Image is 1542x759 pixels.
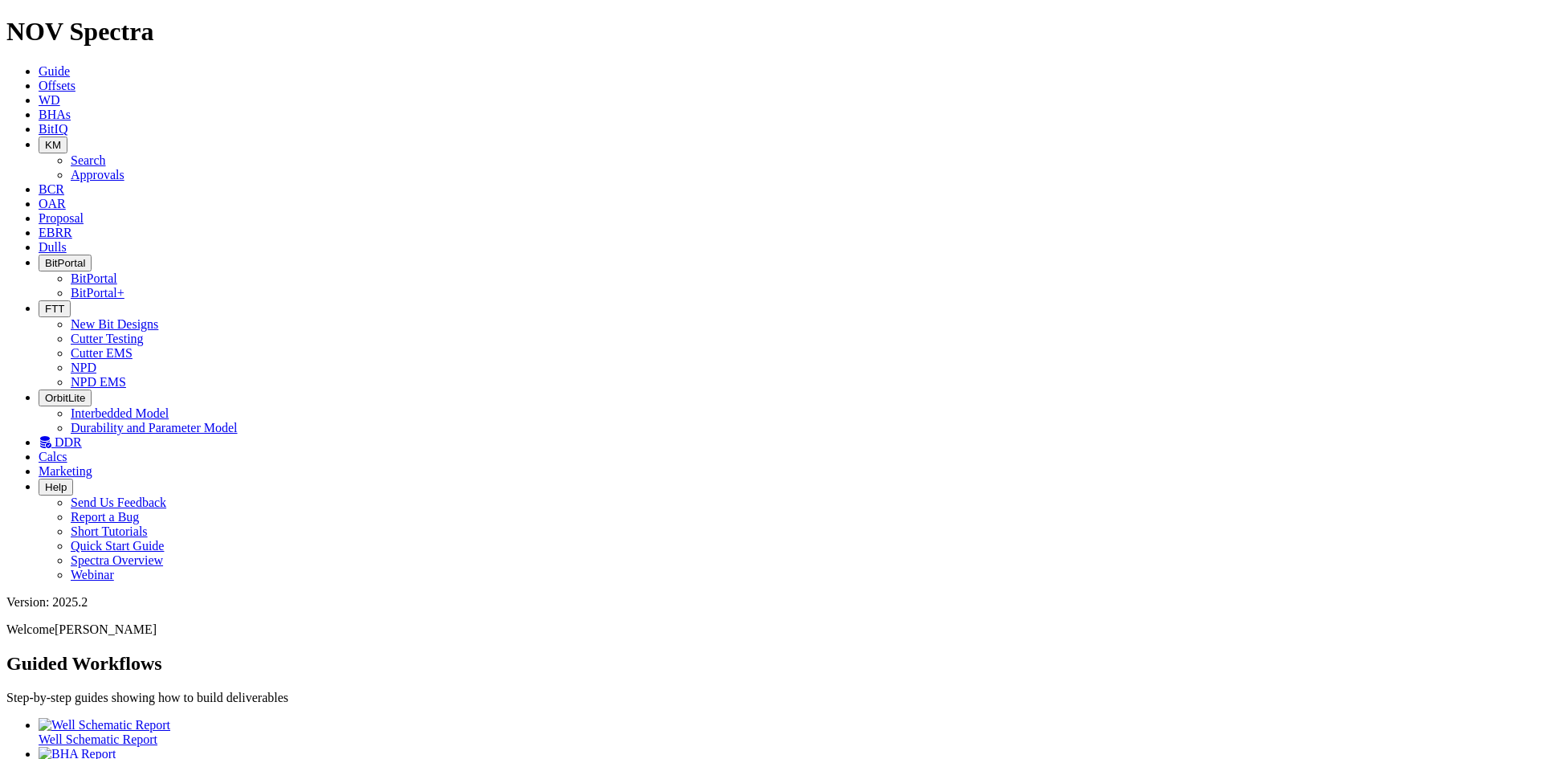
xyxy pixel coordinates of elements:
[55,622,157,636] span: [PERSON_NAME]
[45,392,85,404] span: OrbitLite
[39,718,1536,746] a: Well Schematic Report Well Schematic Report
[39,93,60,107] a: WD
[6,17,1536,47] h1: NOV Spectra
[55,435,82,449] span: DDR
[39,240,67,254] a: Dulls
[71,421,238,435] a: Durability and Parameter Model
[71,332,144,345] a: Cutter Testing
[39,479,73,496] button: Help
[39,79,75,92] a: Offsets
[39,197,66,210] a: OAR
[71,168,124,182] a: Approvals
[6,622,1536,637] p: Welcome
[71,406,169,420] a: Interbedded Model
[39,137,67,153] button: KM
[39,435,82,449] a: DDR
[45,481,67,493] span: Help
[39,450,67,463] a: Calcs
[71,524,148,538] a: Short Tutorials
[39,390,92,406] button: OrbitLite
[6,691,1536,705] p: Step-by-step guides showing how to build deliverables
[71,286,124,300] a: BitPortal+
[39,108,71,121] a: BHAs
[71,510,139,524] a: Report a Bug
[39,718,170,732] img: Well Schematic Report
[71,361,96,374] a: NPD
[45,303,64,315] span: FTT
[39,211,84,225] a: Proposal
[71,553,163,567] a: Spectra Overview
[71,346,133,360] a: Cutter EMS
[71,568,114,581] a: Webinar
[39,64,70,78] a: Guide
[39,122,67,136] a: BitIQ
[45,139,61,151] span: KM
[71,539,164,553] a: Quick Start Guide
[71,375,126,389] a: NPD EMS
[39,464,92,478] a: Marketing
[71,153,106,167] a: Search
[6,595,1536,610] div: Version: 2025.2
[6,653,1536,675] h2: Guided Workflows
[71,496,166,509] a: Send Us Feedback
[71,317,158,331] a: New Bit Designs
[39,182,64,196] a: BCR
[39,300,71,317] button: FTT
[45,257,85,269] span: BitPortal
[39,732,157,746] span: Well Schematic Report
[71,271,117,285] a: BitPortal
[39,226,72,239] a: EBRR
[39,255,92,271] button: BitPortal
